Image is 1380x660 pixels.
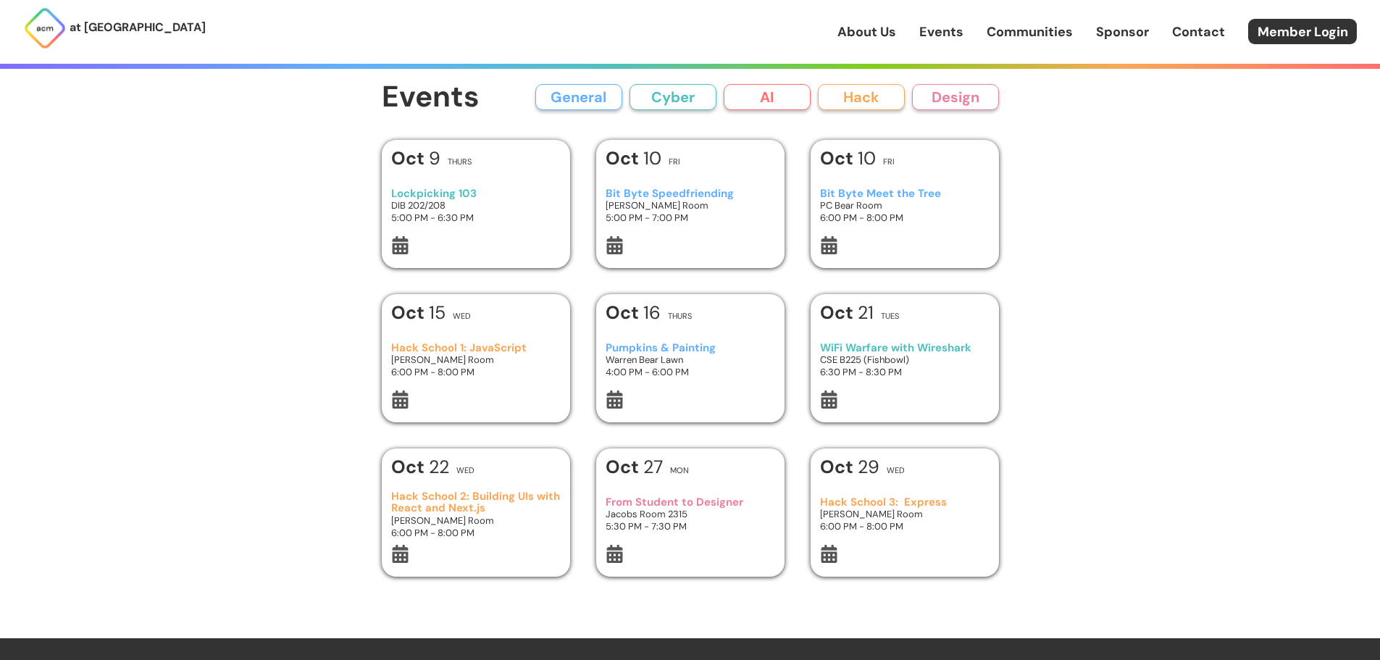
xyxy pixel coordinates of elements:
h3: Bit Byte Speedfriending [606,188,774,200]
h1: 10 [606,149,661,167]
h3: 6:30 PM - 8:30 PM [820,366,989,378]
button: Design [912,84,999,110]
h2: Wed [887,467,905,475]
h3: 5:00 PM - 6:30 PM [391,212,560,224]
h3: 6:00 PM - 8:00 PM [391,366,560,378]
a: Sponsor [1096,22,1149,41]
b: Oct [391,455,429,479]
img: ACM Logo [23,7,67,50]
h3: Hack School 3: Express [820,496,989,509]
h3: 6:00 PM - 8:00 PM [391,527,560,539]
h2: Mon [670,467,689,475]
h3: WiFi Warfare with Wireshark [820,342,989,354]
h2: Wed [456,467,474,475]
h1: 16 [606,304,661,322]
h1: 27 [606,458,663,476]
h2: Tues [881,312,899,320]
h1: 21 [820,304,874,322]
b: Oct [820,146,858,170]
h2: Fri [669,158,680,166]
h3: 5:30 PM - 7:30 PM [606,520,774,532]
a: About Us [837,22,896,41]
h3: 6:00 PM - 8:00 PM [820,520,989,532]
b: Oct [820,455,858,479]
h1: 22 [391,458,449,476]
h2: Fri [883,158,895,166]
h1: 9 [391,149,440,167]
h2: Wed [453,312,471,320]
h3: Bit Byte Meet the Tree [820,188,989,200]
h1: Events [382,81,480,114]
button: Hack [818,84,905,110]
h3: [PERSON_NAME] Room [820,508,989,520]
h1: 15 [391,304,446,322]
h3: Hack School 1: JavaScript [391,342,560,354]
button: AI [724,84,811,110]
b: Oct [606,301,643,325]
h1: 29 [820,458,879,476]
h3: PC Bear Room [820,199,989,212]
b: Oct [391,146,429,170]
h3: 4:00 PM - 6:00 PM [606,366,774,378]
h1: 10 [820,149,876,167]
h3: 6:00 PM - 8:00 PM [820,212,989,224]
h3: [PERSON_NAME] Room [606,199,774,212]
h3: From Student to Designer [606,496,774,509]
h3: [PERSON_NAME] Room [391,354,560,366]
button: Cyber [630,84,716,110]
a: Member Login [1248,19,1357,44]
h3: Jacobs Room 2315 [606,508,774,520]
a: at [GEOGRAPHIC_DATA] [23,7,206,50]
p: at [GEOGRAPHIC_DATA] [70,18,206,37]
b: Oct [391,301,429,325]
h3: Pumpkins & Painting [606,342,774,354]
b: Oct [606,146,643,170]
button: General [535,84,622,110]
b: Oct [606,455,643,479]
a: Communities [987,22,1073,41]
h2: Thurs [448,158,472,166]
b: Oct [820,301,858,325]
h3: 5:00 PM - 7:00 PM [606,212,774,224]
h3: CSE B225 (Fishbowl) [820,354,989,366]
a: Contact [1172,22,1225,41]
h3: [PERSON_NAME] Room [391,514,560,527]
h3: DIB 202/208 [391,199,560,212]
h3: Warren Bear Lawn [606,354,774,366]
h2: Thurs [668,312,692,320]
h3: Lockpicking 103 [391,188,560,200]
a: Events [919,22,963,41]
h3: Hack School 2: Building UIs with React and Next.js [391,490,560,514]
